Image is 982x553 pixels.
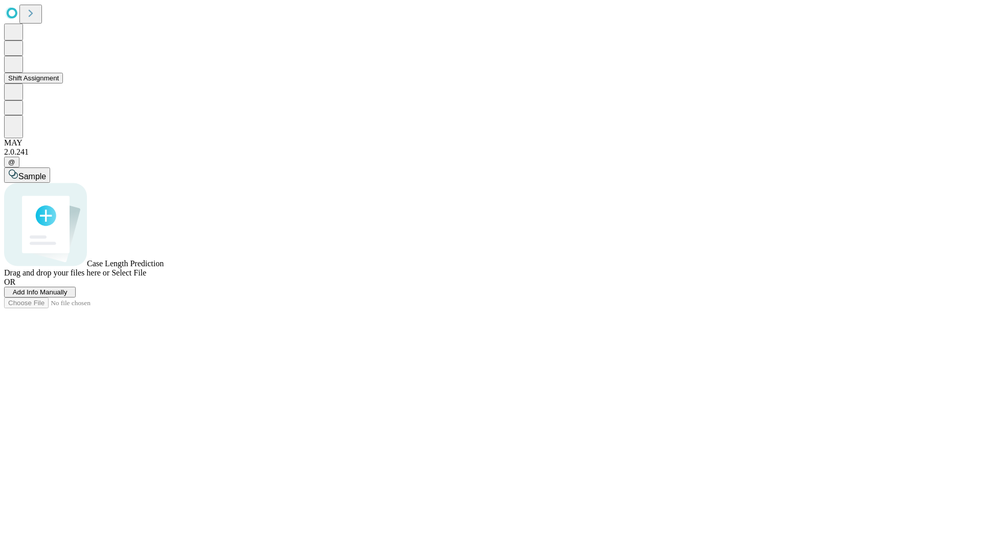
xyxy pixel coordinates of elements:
[4,278,15,286] span: OR
[18,172,46,181] span: Sample
[4,147,978,157] div: 2.0.241
[111,268,146,277] span: Select File
[4,287,76,297] button: Add Info Manually
[4,138,978,147] div: MAY
[4,167,50,183] button: Sample
[13,288,68,296] span: Add Info Manually
[4,157,19,167] button: @
[8,158,15,166] span: @
[87,259,164,268] span: Case Length Prediction
[4,268,109,277] span: Drag and drop your files here or
[4,73,63,83] button: Shift Assignment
